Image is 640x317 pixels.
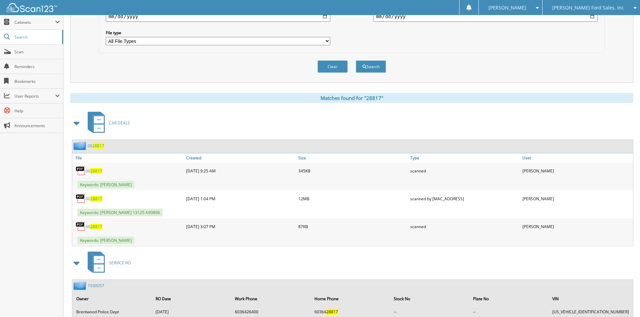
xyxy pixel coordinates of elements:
a: Type [409,153,521,162]
span: Announcements [14,123,60,128]
a: CAR DEALS [84,110,130,136]
img: folder2.png [74,142,88,150]
span: CAR DEALS [109,120,130,126]
div: 345KB [297,164,409,177]
input: end [373,11,598,22]
span: Search [14,34,59,40]
img: PDF.png [76,194,86,204]
a: File [72,153,184,162]
div: scanned [409,220,521,233]
th: Stock No [390,292,469,306]
div: scanned [409,164,521,177]
th: Owner [73,292,152,306]
a: 0028817 [86,224,102,229]
th: VIN [549,292,632,306]
span: User Reports [14,93,55,99]
div: [DATE] 9:25 AM [184,164,297,177]
span: Cabinets [14,19,55,25]
a: 0028817 [86,168,102,174]
th: Home Phone [311,292,390,306]
span: Keywords: [PERSON_NAME] [77,181,134,189]
span: [PERSON_NAME] Ford Sales, Inc [552,6,624,10]
div: [PERSON_NAME] [521,164,633,177]
button: Search [356,60,386,73]
span: Keywords: [PERSON_NAME] [77,236,134,244]
div: 87KB [297,220,409,233]
label: File type [106,30,330,36]
a: User [521,153,633,162]
span: 28817 [90,168,102,174]
span: Bookmarks [14,78,60,84]
button: Clear [317,60,348,73]
th: Work Phone [231,292,310,306]
span: 28817 [90,224,102,229]
img: PDF.png [76,166,86,176]
span: 28817 [92,143,104,149]
th: RO Date [152,292,231,306]
div: [DATE] 3:07 PM [184,220,297,233]
img: folder2.png [74,281,88,290]
a: 0028817 [88,143,104,149]
span: 28817 [90,196,102,202]
span: Reminders [14,64,60,69]
span: [PERSON_NAME] [488,6,526,10]
div: scanned by [MAC_ADDRESS] [409,192,521,205]
img: PDF.png [76,221,86,231]
span: Scan [14,49,60,55]
span: SERVICE RO [109,260,131,266]
div: 12MB [297,192,409,205]
a: Size [297,153,409,162]
th: Plate No [470,292,548,306]
a: 1930057 [88,283,104,288]
a: Created [184,153,297,162]
div: [DATE] 1:04 PM [184,192,297,205]
span: Keywords: [PERSON_NAME] 13125 A90896 [77,209,163,216]
a: SERVICE RO [84,250,131,276]
div: [PERSON_NAME] [521,220,633,233]
div: [PERSON_NAME] [521,192,633,205]
a: 0028817 [86,196,102,202]
span: Help [14,108,60,114]
span: 28817 [326,309,338,315]
div: Matches found for "28817" [70,93,633,103]
img: scan123-logo-white.svg [7,3,57,12]
input: start [106,11,330,22]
